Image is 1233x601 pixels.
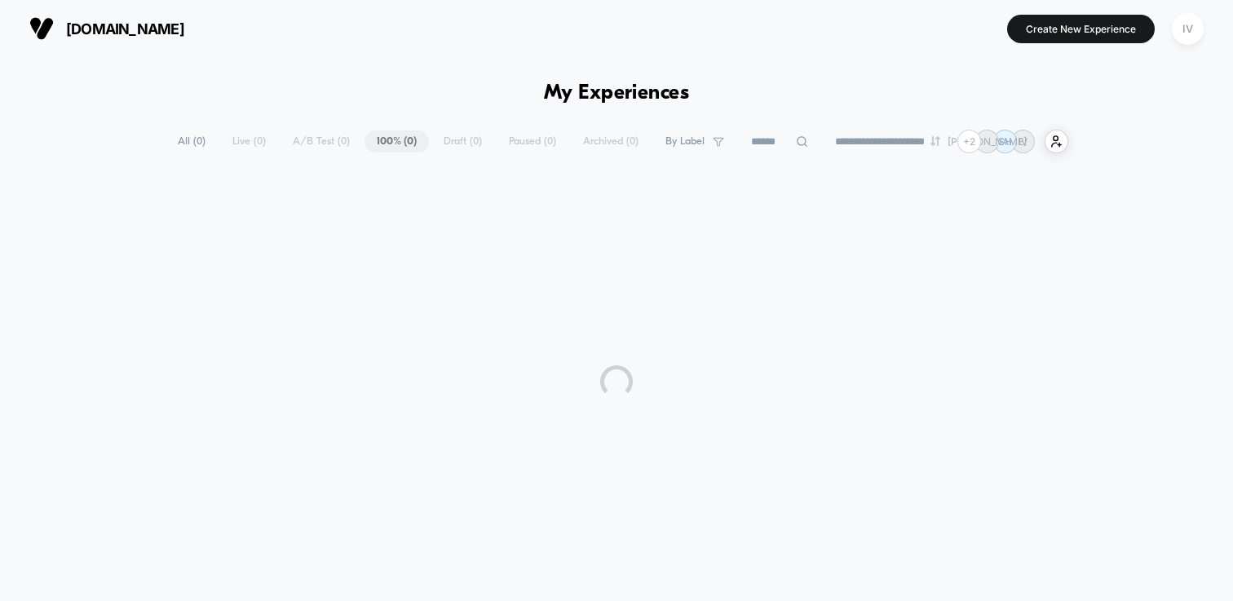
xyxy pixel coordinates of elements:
[66,20,184,38] span: [DOMAIN_NAME]
[1007,15,1155,43] button: Create New Experience
[665,135,705,148] span: By Label
[544,82,690,105] h1: My Experiences
[1172,13,1204,45] div: IV
[930,136,940,146] img: end
[948,135,1027,148] p: [PERSON_NAME]
[166,130,218,152] span: All ( 0 )
[29,16,54,41] img: Visually logo
[24,15,189,42] button: [DOMAIN_NAME]
[1167,12,1209,46] button: IV
[957,130,981,153] div: + 2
